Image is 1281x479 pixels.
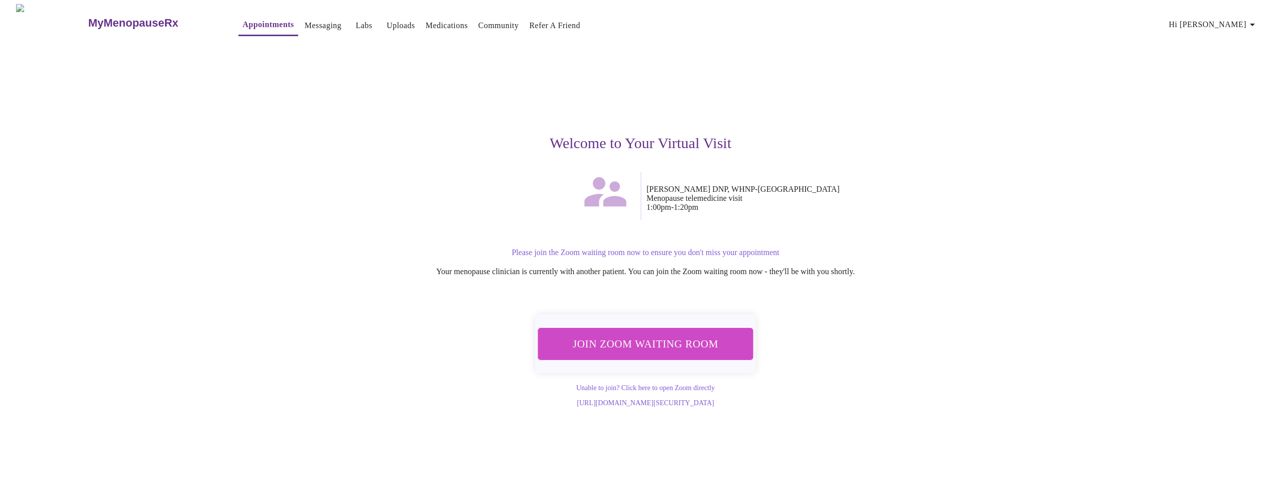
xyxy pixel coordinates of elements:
[341,248,950,257] p: Please join the Zoom waiting room now to ensure you don't miss your appointment
[577,399,714,407] a: [URL][DOMAIN_NAME][SECURITY_DATA]
[301,16,345,36] button: Messaging
[529,19,580,33] a: Refer a Friend
[426,19,468,33] a: Medications
[356,19,372,33] a: Labs
[478,19,519,33] a: Community
[547,334,745,353] span: Join Zoom Waiting Room
[305,19,341,33] a: Messaging
[331,135,950,152] h3: Welcome to Your Virtual Visit
[525,16,584,36] button: Refer a Friend
[382,16,419,36] button: Uploads
[341,267,950,276] p: Your menopause clinician is currently with another patient. You can join the Zoom waiting room no...
[238,15,298,36] button: Appointments
[16,4,87,42] img: MyMenopauseRx Logo
[474,16,523,36] button: Community
[422,16,472,36] button: Medications
[88,17,179,30] h3: MyMenopauseRx
[348,16,380,36] button: Labs
[1165,15,1262,35] button: Hi [PERSON_NAME]
[87,6,218,41] a: MyMenopauseRx
[647,185,950,212] p: [PERSON_NAME] DNP, WHNP-[GEOGRAPHIC_DATA] Menopause telemedicine visit 1:00pm - 1:20pm
[387,19,415,33] a: Uploads
[1169,18,1258,32] span: Hi [PERSON_NAME]
[533,327,758,361] button: Join Zoom Waiting Room
[576,384,715,392] a: Unable to join? Click here to open Zoom directly
[242,18,294,32] a: Appointments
